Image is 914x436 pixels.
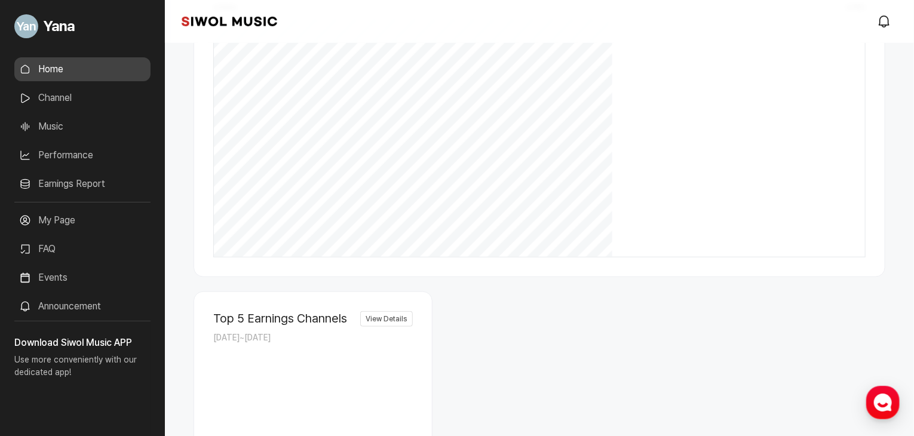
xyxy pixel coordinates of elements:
a: Messages [79,337,154,367]
a: Channel [14,86,151,110]
a: Performance [14,143,151,167]
h3: Download Siwol Music APP [14,336,151,350]
span: Messages [99,355,134,365]
a: Go to My Profile [14,10,151,43]
a: Settings [154,337,229,367]
span: Home [30,355,51,364]
a: Home [4,337,79,367]
a: Home [14,57,151,81]
span: [DATE] ~ [DATE] [213,333,271,342]
a: Music [14,115,151,139]
a: modal.notifications [873,10,897,33]
a: Events [14,266,151,290]
a: FAQ [14,237,151,261]
a: Announcement [14,294,151,318]
a: View Details [360,311,413,327]
a: My Page [14,208,151,232]
p: Use more conveniently with our dedicated app! [14,350,151,388]
h2: Top 5 Earnings Channels [213,311,347,326]
a: Earnings Report [14,172,151,196]
span: Yana [43,16,75,37]
span: Settings [177,355,206,364]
